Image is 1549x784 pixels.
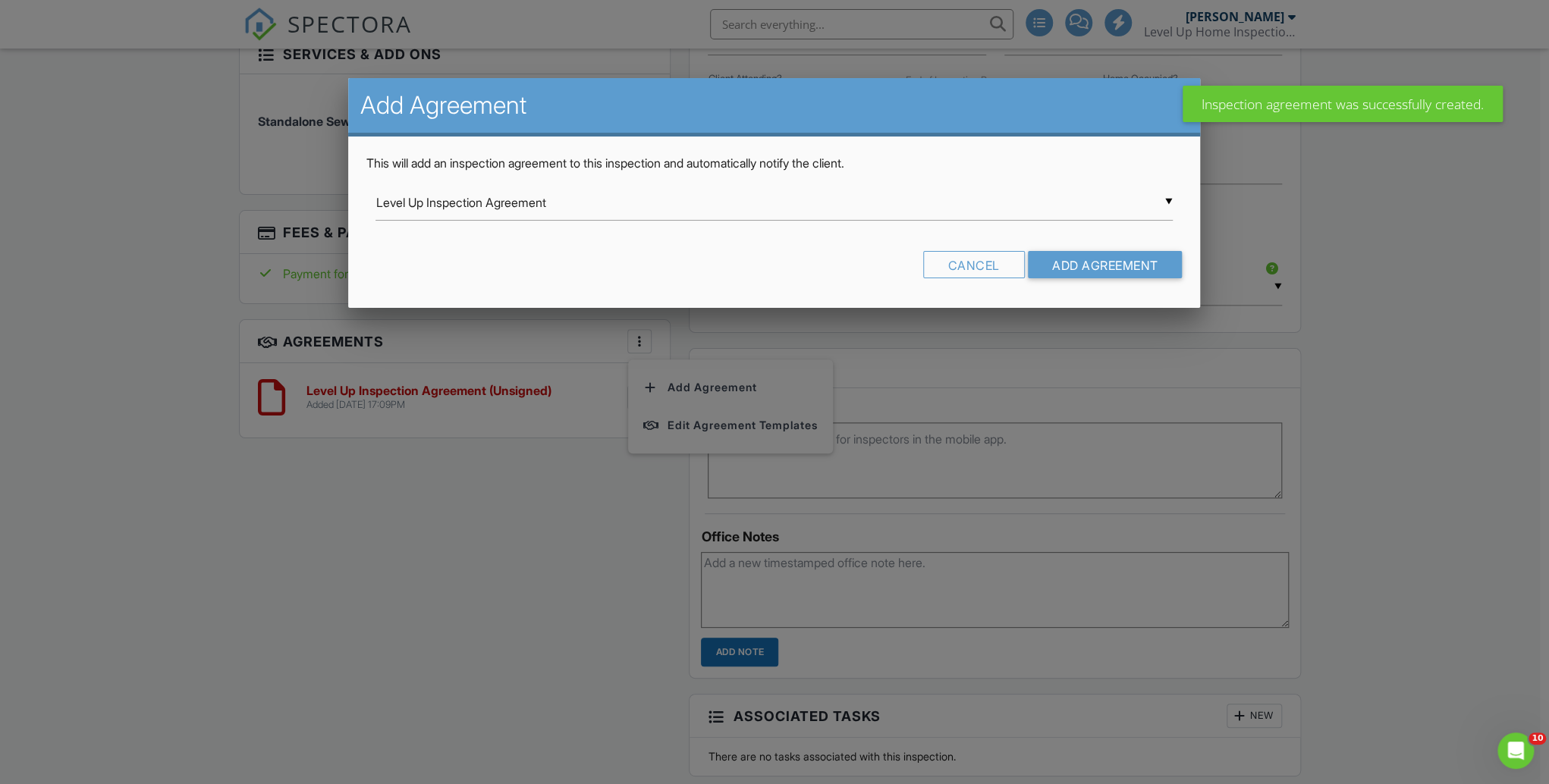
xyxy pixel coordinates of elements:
[923,252,1025,279] div: Cancel
[360,90,1188,121] h2: Add Agreement
[1497,732,1534,769] iframe: Intercom live chat
[1028,252,1183,279] input: Add Agreement
[366,155,1182,171] p: This will add an inspection agreement to this inspection and automatically notify the client.
[1183,86,1503,122] div: Inspection agreement was successfully created.
[1529,732,1546,745] span: 10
